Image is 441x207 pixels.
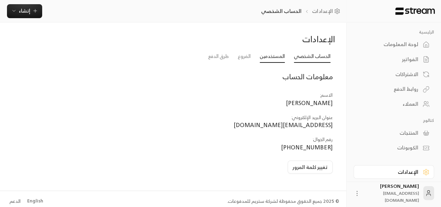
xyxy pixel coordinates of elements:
p: كتالوج [353,118,434,123]
td: رقم الجوال : [117,133,333,155]
span: معلومات الحساب [282,71,333,83]
button: تغيير كلمة المرور [288,161,333,173]
span: إنشاء [19,6,30,15]
td: عنوان البريد الإلكتروني : [117,111,333,133]
div: العملاء [362,101,418,108]
div: الفواتير [362,56,418,63]
a: الإعدادات [312,8,343,15]
div: الإعدادات [362,169,418,176]
div: [PERSON_NAME] [365,183,419,204]
a: العملاء [353,97,434,111]
a: الكوبونات [353,141,434,155]
span: [PHONE_NUMBER] [281,142,333,152]
img: Logo [395,7,435,15]
a: طرق الدفع [208,50,229,62]
a: المنتجات [353,126,434,140]
a: لوحة المعلومات [353,38,434,51]
p: الرئيسية [353,29,434,35]
div: روابط الدفع [362,86,418,93]
div: المنتجات [362,130,418,136]
td: الاسم : [117,89,333,111]
a: الفواتير [353,53,434,66]
div: الاشتراكات [362,71,418,78]
div: لوحة المعلومات [362,41,418,48]
a: الإعدادات [353,165,434,179]
a: روابط الدفع [353,82,434,96]
div: الكوبونات [362,144,418,151]
nav: breadcrumb [261,8,342,15]
p: الحساب الشخصي [261,8,302,15]
div: الإعدادات [176,34,335,45]
a: المستخدمين [260,50,285,63]
a: الفروع [238,50,251,62]
div: English [27,198,43,205]
a: الاشتراكات [353,67,434,81]
div: © 2025 جميع الحقوق محفوظة لشركة ستريم للمدفوعات. [227,198,339,205]
span: [PERSON_NAME] [286,98,333,108]
button: إنشاء [7,4,42,18]
span: [EMAIL_ADDRESS][DOMAIN_NAME] [383,190,419,204]
a: الحساب الشخصي [294,50,330,63]
span: [EMAIL_ADDRESS][DOMAIN_NAME] [234,120,333,130]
